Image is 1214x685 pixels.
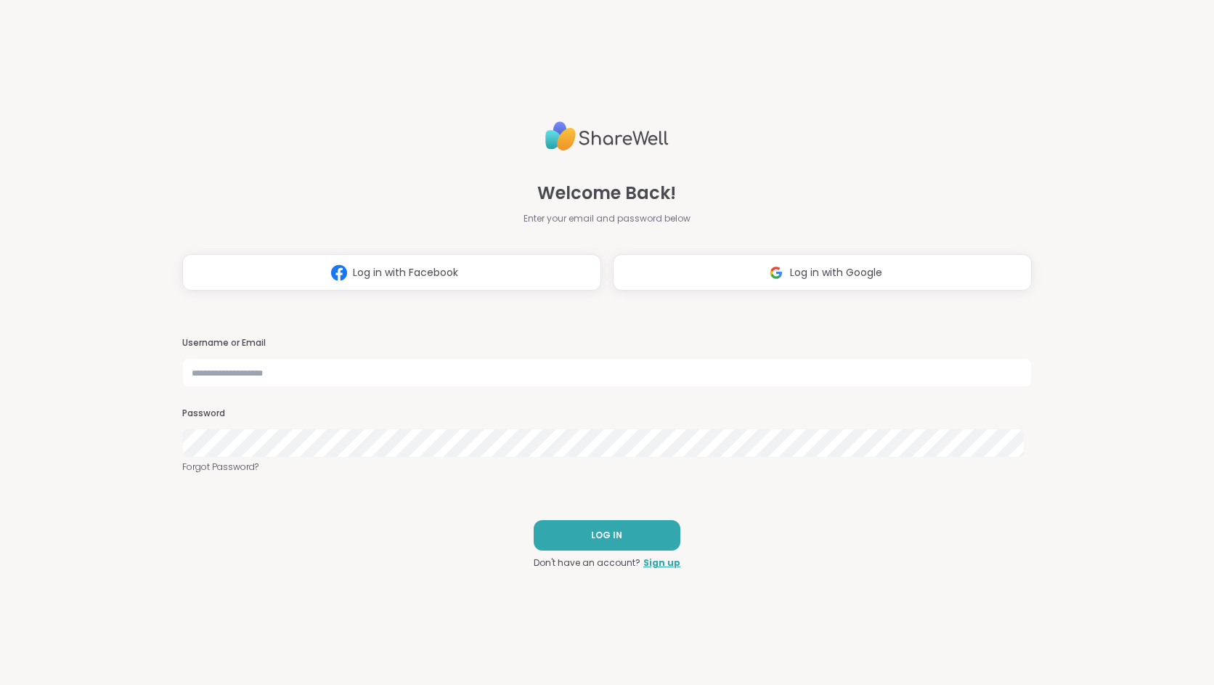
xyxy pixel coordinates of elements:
[182,461,1032,474] a: Forgot Password?
[790,265,882,280] span: Log in with Google
[325,259,353,286] img: ShareWell Logomark
[643,556,680,570] a: Sign up
[613,254,1032,291] button: Log in with Google
[524,212,690,225] span: Enter your email and password below
[182,408,1032,420] h3: Password
[545,115,669,157] img: ShareWell Logo
[353,265,458,280] span: Log in with Facebook
[534,520,680,551] button: LOG IN
[762,259,790,286] img: ShareWell Logomark
[182,254,601,291] button: Log in with Facebook
[534,556,640,570] span: Don't have an account?
[537,180,676,206] span: Welcome Back!
[182,337,1032,349] h3: Username or Email
[591,529,622,542] span: LOG IN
